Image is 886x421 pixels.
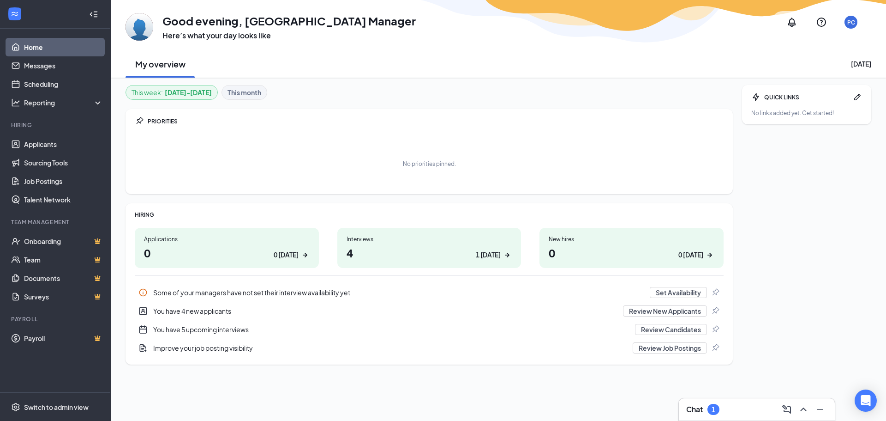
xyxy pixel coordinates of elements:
[347,245,512,261] h1: 4
[153,288,644,297] div: Some of your managers have not set their interview availability yet
[135,283,724,302] div: Some of your managers have not set their interview availability yet
[153,343,627,353] div: Improve your job posting visibility
[162,13,416,29] h1: Good evening, [GEOGRAPHIC_DATA] Manager
[24,190,103,209] a: Talent Network
[138,325,148,334] svg: CalendarNew
[678,250,703,260] div: 0 [DATE]
[686,404,703,415] h3: Chat
[138,306,148,316] svg: UserEntity
[138,288,148,297] svg: Info
[24,135,103,153] a: Applicants
[162,31,416,41] h3: Here’s what your day looks like
[24,75,103,93] a: Scheduling
[138,343,148,353] svg: DocumentAdd
[779,402,794,417] button: ComposeMessage
[24,287,103,306] a: SurveysCrown
[711,343,720,353] svg: Pin
[11,121,101,129] div: Hiring
[135,116,144,126] svg: Pin
[274,250,299,260] div: 0 [DATE]
[751,92,760,102] svg: Bolt
[705,250,714,260] svg: ArrowRight
[300,250,310,260] svg: ArrowRight
[476,250,501,260] div: 1 [DATE]
[89,10,98,19] svg: Collapse
[135,339,724,357] div: Improve your job posting visibility
[10,9,19,18] svg: WorkstreamLogo
[126,13,153,41] img: Port Charlotte Manager
[24,153,103,172] a: Sourcing Tools
[813,402,827,417] button: Minimize
[11,218,101,226] div: Team Management
[144,235,310,243] div: Applications
[24,56,103,75] a: Messages
[751,109,862,117] div: No links added yet. Get started!
[712,406,715,414] div: 1
[711,288,720,297] svg: Pin
[816,17,827,28] svg: QuestionInfo
[135,320,724,339] a: CalendarNewYou have 5 upcoming interviewsReview CandidatesPin
[24,98,103,107] div: Reporting
[503,250,512,260] svg: ArrowRight
[847,18,855,26] div: PC
[786,17,797,28] svg: Notifications
[132,87,212,98] div: This week :
[153,306,617,316] div: You have 4 new applicants
[135,339,724,357] a: DocumentAddImprove your job posting visibilityReview Job PostingsPin
[144,245,310,261] h1: 0
[24,232,103,250] a: OnboardingCrown
[633,342,707,354] button: Review Job Postings
[24,329,103,348] a: PayrollCrown
[227,87,261,98] b: This month
[764,93,849,101] div: QUICK LINKS
[549,245,714,261] h1: 0
[711,306,720,316] svg: Pin
[796,402,811,417] button: ChevronUp
[798,404,809,415] svg: ChevronUp
[24,38,103,56] a: Home
[337,228,521,268] a: Interviews41 [DATE]ArrowRight
[24,172,103,190] a: Job Postings
[711,325,720,334] svg: Pin
[24,403,89,412] div: Switch to admin view
[539,228,724,268] a: New hires00 [DATE]ArrowRight
[24,250,103,269] a: TeamCrown
[347,235,512,243] div: Interviews
[135,58,186,70] h2: My overview
[135,283,724,302] a: InfoSome of your managers have not set their interview availability yetSet AvailabilityPin
[135,320,724,339] div: You have 5 upcoming interviews
[403,160,456,168] div: No priorities pinned.
[11,315,101,323] div: Payroll
[814,404,826,415] svg: Minimize
[148,117,724,125] div: PRIORITIES
[855,390,877,412] div: Open Intercom Messenger
[623,305,707,317] button: Review New Applicants
[135,302,724,320] a: UserEntityYou have 4 new applicantsReview New ApplicantsPin
[549,235,714,243] div: New hires
[11,403,20,412] svg: Settings
[135,302,724,320] div: You have 4 new applicants
[153,325,629,334] div: You have 5 upcoming interviews
[781,404,792,415] svg: ComposeMessage
[853,92,862,102] svg: Pen
[650,287,707,298] button: Set Availability
[165,87,212,98] b: [DATE] - [DATE]
[635,324,707,335] button: Review Candidates
[851,59,871,68] div: [DATE]
[11,98,20,107] svg: Analysis
[24,269,103,287] a: DocumentsCrown
[135,211,724,219] div: HIRING
[135,228,319,268] a: Applications00 [DATE]ArrowRight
